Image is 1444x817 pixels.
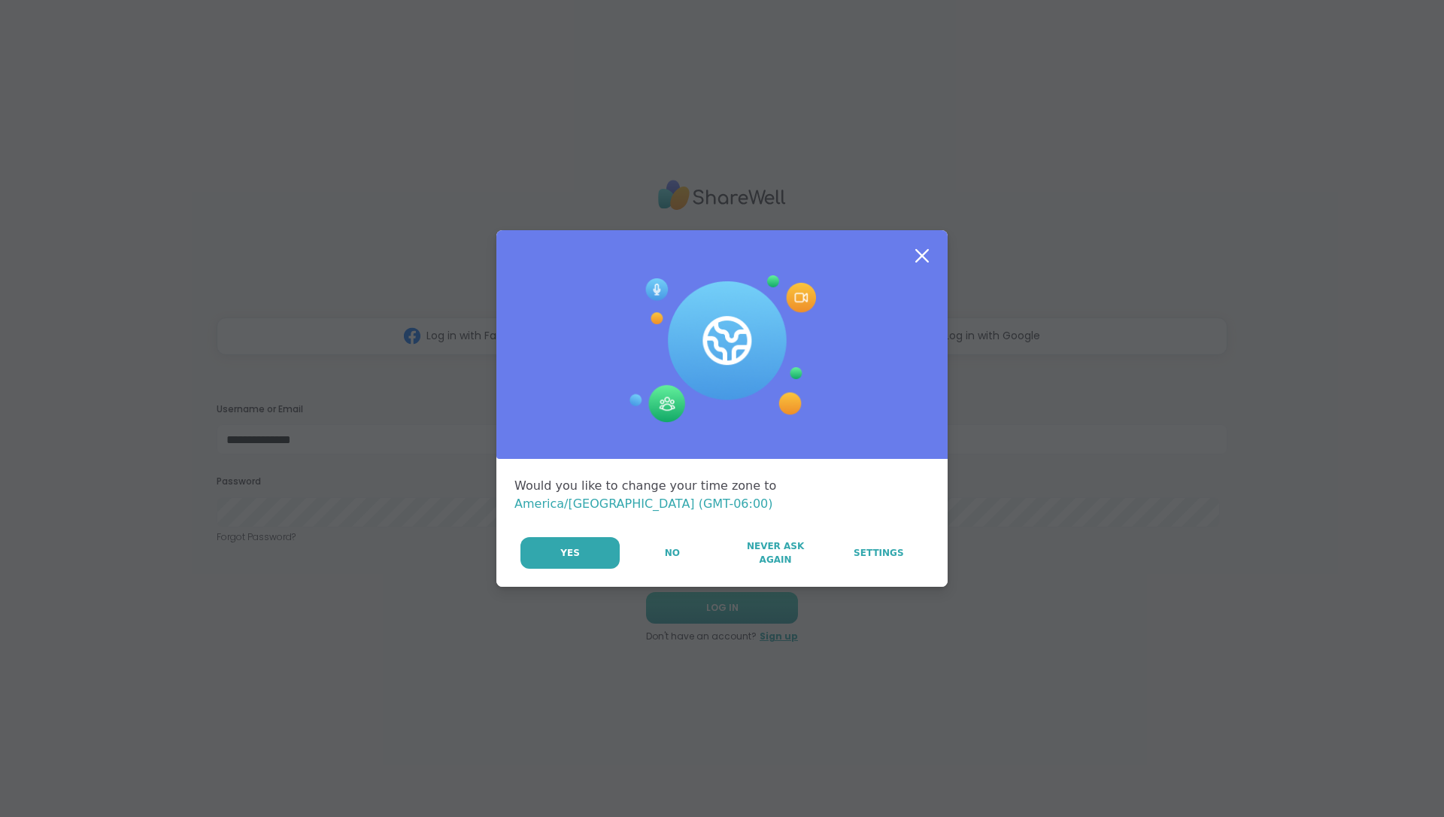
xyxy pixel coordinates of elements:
[854,546,904,560] span: Settings
[514,497,773,511] span: America/[GEOGRAPHIC_DATA] (GMT-06:00)
[828,537,930,569] a: Settings
[724,537,826,569] button: Never Ask Again
[520,537,620,569] button: Yes
[560,546,580,560] span: Yes
[621,537,723,569] button: No
[514,477,930,513] div: Would you like to change your time zone to
[665,546,680,560] span: No
[628,275,816,423] img: Session Experience
[732,539,818,566] span: Never Ask Again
